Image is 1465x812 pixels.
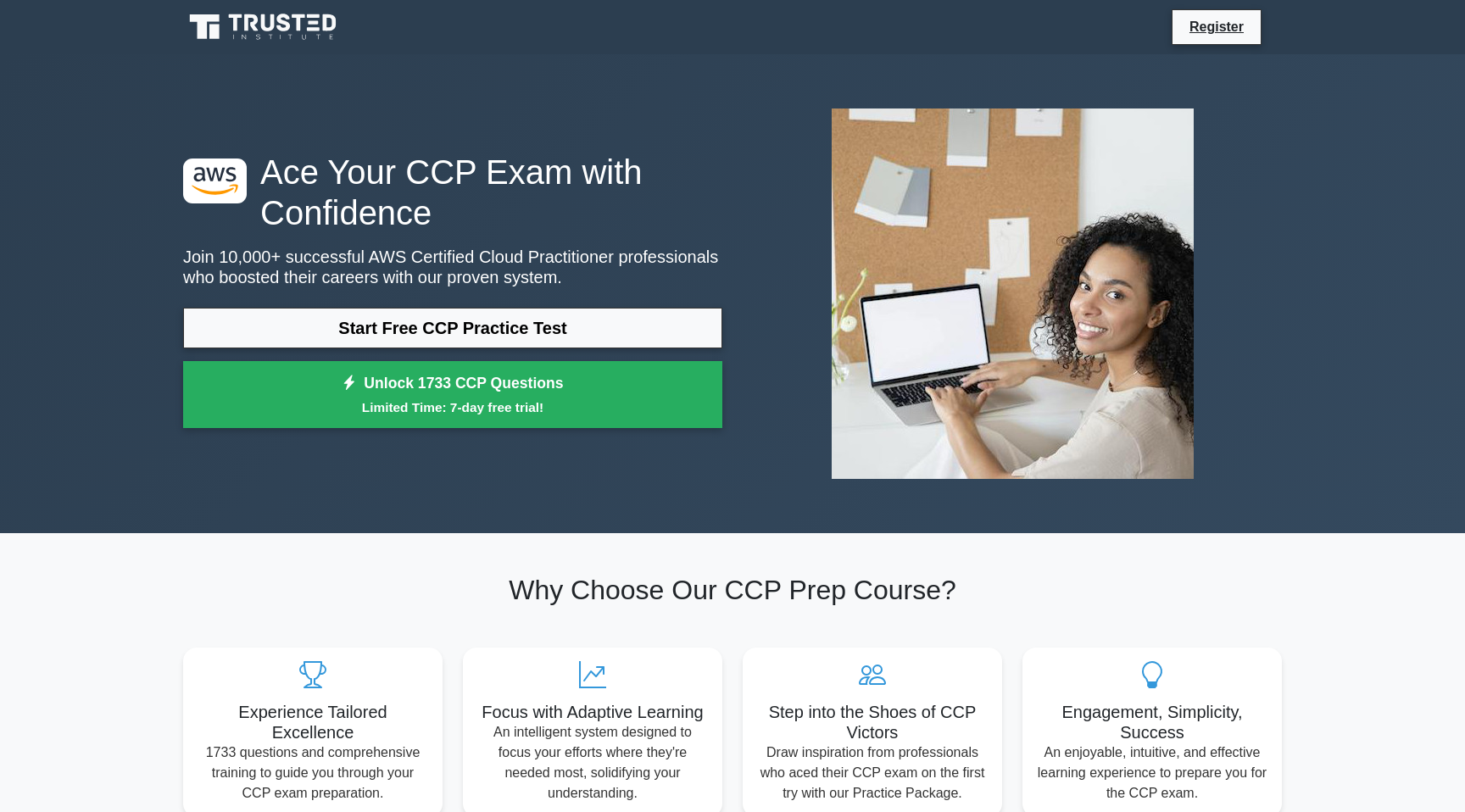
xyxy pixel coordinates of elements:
p: 1733 questions and comprehensive training to guide you through your CCP exam preparation. [197,742,429,804]
p: An enjoyable, intuitive, and effective learning experience to prepare you for the CCP exam. [1036,742,1268,804]
h2: Why Choose Our CCP Prep Course? [183,574,1282,606]
a: Start Free CCP Practice Test [183,308,722,348]
h5: Experience Tailored Excellence [197,702,429,742]
small: Limited Time: 7-day free trial! [204,398,701,417]
p: Join 10,000+ successful AWS Certified Cloud Practitioner professionals who boosted their careers ... [183,247,722,287]
h5: Focus with Adaptive Learning [476,702,709,722]
a: Unlock 1733 CCP QuestionsLimited Time: 7-day free trial! [183,361,722,429]
a: Register [1179,16,1254,37]
h5: Engagement, Simplicity, Success [1036,702,1268,742]
h1: Ace Your CCP Exam with Confidence [183,152,722,233]
p: Draw inspiration from professionals who aced their CCP exam on the first try with our Practice Pa... [756,742,989,804]
h5: Step into the Shoes of CCP Victors [756,702,989,742]
p: An intelligent system designed to focus your efforts where they're needed most, solidifying your ... [476,722,709,804]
